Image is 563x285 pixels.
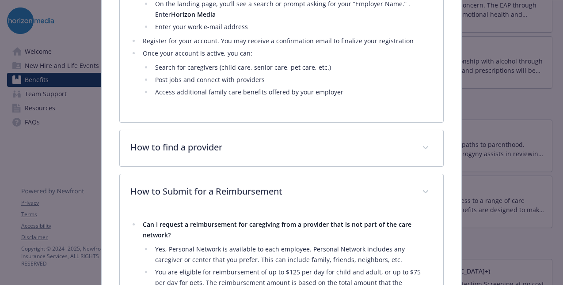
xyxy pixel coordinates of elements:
li: Access additional family care benefits offered by your employer [152,87,432,97]
li: Register for your account. You may receive a confirmation email to finalize your registration [140,36,432,46]
div: How to find a provider [120,130,443,166]
strong: Can I request a reimbursement for caregiving from a provider that is not part of the care network? [143,220,411,239]
p: How to find a provider [130,141,411,154]
li: Enter your work e-mail address [152,22,432,32]
li: Search for caregivers (child care, senior care, pet care, etc.) [152,62,432,73]
div: How to Submit for a Reimbursement [120,174,443,210]
li: Once your account is active, you can: [140,48,432,97]
li: Post jobs and connect with providers [152,75,432,85]
p: How to Submit for a Reimbursement [130,185,411,198]
strong: Horizon Media [171,10,216,19]
li: Yes, Personal Network is available to each employee. Personal Network includes any caregiver or c... [152,244,432,265]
